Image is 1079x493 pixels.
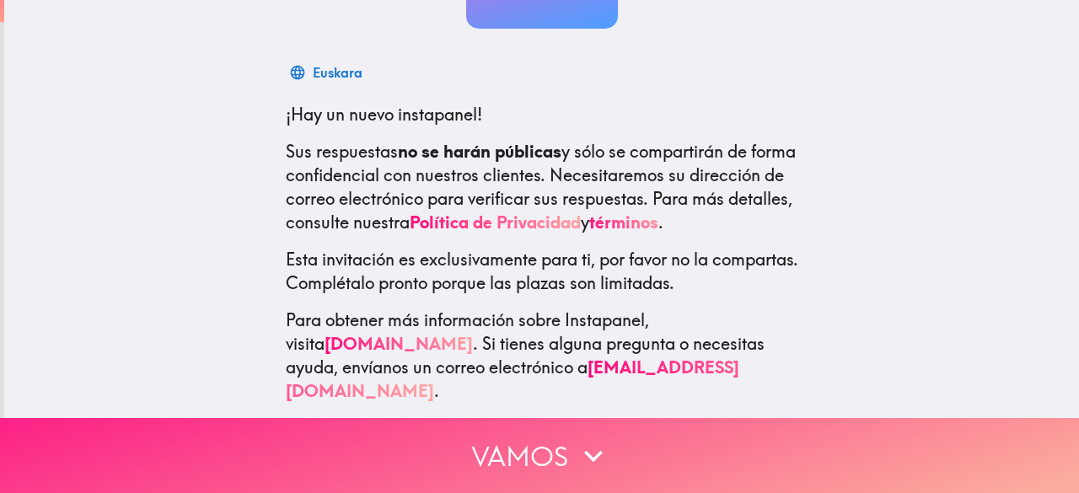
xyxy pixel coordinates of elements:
a: [DOMAIN_NAME] [325,333,473,354]
p: Sus respuestas y sólo se compartirán de forma confidencial con nuestros clientes. Necesitaremos s... [286,140,798,234]
button: Euskara [286,56,369,89]
b: no se harán públicas [398,141,561,162]
div: Euskara [313,61,362,84]
a: términos [589,212,658,233]
a: [EMAIL_ADDRESS][DOMAIN_NAME] [286,356,739,401]
p: Para obtener más información sobre Instapanel, visita . Si tienes alguna pregunta o necesitas ayu... [286,308,798,403]
a: Política de Privacidad [410,212,581,233]
p: Esta invitación es exclusivamente para ti, por favor no la compartas. Complétalo pronto porque la... [286,248,798,295]
span: ¡Hay un nuevo instapanel! [286,104,482,125]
